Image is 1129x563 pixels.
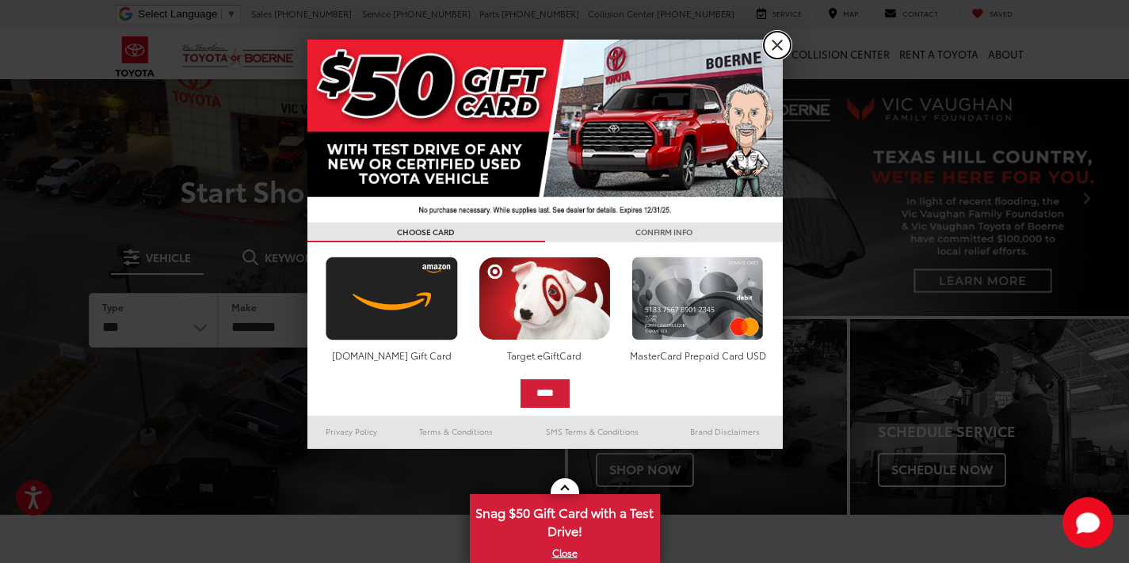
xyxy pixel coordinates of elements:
[322,257,462,340] img: amazoncard.png
[475,257,615,340] img: targetcard.png
[627,348,768,362] div: MasterCard Prepaid Card USD
[307,40,783,223] img: 42635_top_851395.jpg
[667,422,783,441] a: Brand Disclaimers
[307,223,545,242] h3: CHOOSE CARD
[475,348,615,362] div: Target eGiftCard
[307,422,396,441] a: Privacy Policy
[545,223,783,242] h3: CONFIRM INFO
[1062,497,1113,548] svg: Start Chat
[471,496,658,544] span: Snag $50 Gift Card with a Test Drive!
[1062,497,1113,548] button: Toggle Chat Window
[322,348,462,362] div: [DOMAIN_NAME] Gift Card
[395,422,517,441] a: Terms & Conditions
[627,257,768,340] img: mastercard.png
[517,422,667,441] a: SMS Terms & Conditions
